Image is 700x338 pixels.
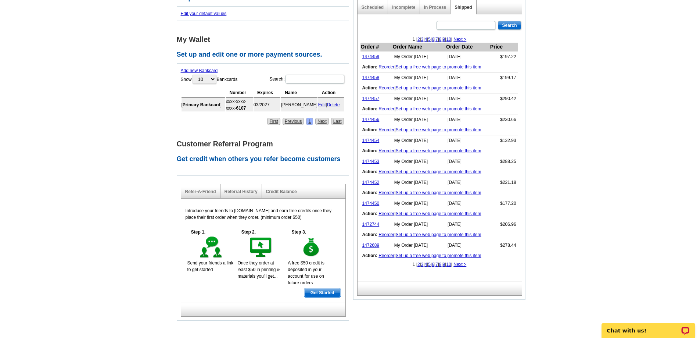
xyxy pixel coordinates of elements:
div: 1 | | | | | | | | | | [358,36,522,43]
td: $230.66 [490,114,518,125]
h5: Step 1. [187,229,209,235]
th: Number [226,88,253,97]
a: 1474453 [362,159,380,164]
a: 1474454 [362,138,380,143]
td: My Order [DATE] [392,240,446,251]
th: Order # [360,43,392,51]
a: 1474457 [362,96,380,101]
a: 9 [443,262,445,267]
select: ShowBankcards [193,75,216,84]
td: [DATE] [446,135,490,146]
a: 5 [428,262,431,267]
td: [DATE] [446,72,490,83]
td: My Order [DATE] [392,51,446,62]
a: Edit [318,102,326,107]
a: Add new Bankcard [181,68,218,73]
a: 10 [446,37,451,42]
td: My Order [DATE] [392,198,446,209]
a: Reorder [378,106,394,111]
td: $221.18 [490,177,518,188]
td: [DATE] [446,93,490,104]
a: 3 [421,37,424,42]
a: Edit your default values [181,11,227,16]
a: Set up a free web page to promote this item [396,253,481,258]
td: $197.22 [490,51,518,62]
a: Reorder [378,148,394,153]
td: $290.42 [490,93,518,104]
a: 3 [421,262,424,267]
a: 6 [432,37,434,42]
label: Search: [269,74,345,84]
td: | [360,104,518,114]
a: Next > [453,37,466,42]
div: 1 | | | | | | | | | | [358,261,522,268]
td: My Order [DATE] [392,72,446,83]
a: Reorder [378,211,394,216]
td: $206.96 [490,219,518,230]
td: | [360,250,518,261]
b: Action: [362,106,377,111]
td: $199.17 [490,72,518,83]
a: Scheduled [362,5,384,10]
a: Credit Balance [266,189,297,194]
a: 6 [432,262,434,267]
b: Action: [362,169,377,174]
th: Expires [254,88,280,97]
b: Action: [362,253,377,258]
td: 03/2027 [254,98,280,111]
img: step-1.gif [198,235,224,260]
a: 8 [439,262,442,267]
a: 7 [435,37,438,42]
a: 1472744 [362,222,380,227]
input: Search: [286,75,344,83]
b: Primary Bankcard [183,102,220,107]
th: Name [281,88,317,97]
a: Set up a free web page to promote this item [396,232,481,237]
td: [DATE] [446,51,490,62]
a: Reorder [378,85,394,90]
td: [DATE] [446,177,490,188]
th: Order Date [446,43,490,51]
td: [PERSON_NAME] [281,98,317,111]
label: Show Bankcards [181,74,238,85]
a: Get Started [304,288,341,298]
a: Last [331,118,344,125]
td: | [360,230,518,240]
a: Reorder [378,169,394,174]
td: $132.93 [490,135,518,146]
td: | [360,125,518,135]
h5: Step 2. [237,229,259,235]
td: My Order [DATE] [392,156,446,167]
td: [DATE] [446,198,490,209]
a: 4 [425,37,427,42]
td: [DATE] [446,114,490,125]
a: 1474452 [362,180,380,185]
a: Next [315,118,329,125]
b: Action: [362,64,377,70]
a: Referral History [225,189,258,194]
h2: Get credit when others you refer become customers [177,155,353,163]
td: xxxx-xxxx-xxxx- [226,98,253,111]
a: Incomplete [392,5,415,10]
td: | [360,209,518,219]
h2: Set up and edit one or more payment sources. [177,51,353,59]
td: My Order [DATE] [392,219,446,230]
span: Send your friends a link to get started [187,260,233,272]
a: Set up a free web page to promote this item [396,211,481,216]
a: 1474458 [362,75,380,80]
a: 1474459 [362,54,380,59]
a: 1472689 [362,243,380,248]
b: Action: [362,232,377,237]
td: $177.20 [490,198,518,209]
a: 10 [446,262,451,267]
a: First [267,118,280,125]
td: $278.44 [490,240,518,251]
b: Action: [362,211,377,216]
strong: 6107 [236,106,246,111]
a: Set up a free web page to promote this item [396,169,481,174]
h1: My Wallet [177,36,353,43]
a: Reorder [378,232,394,237]
b: Action: [362,148,377,153]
